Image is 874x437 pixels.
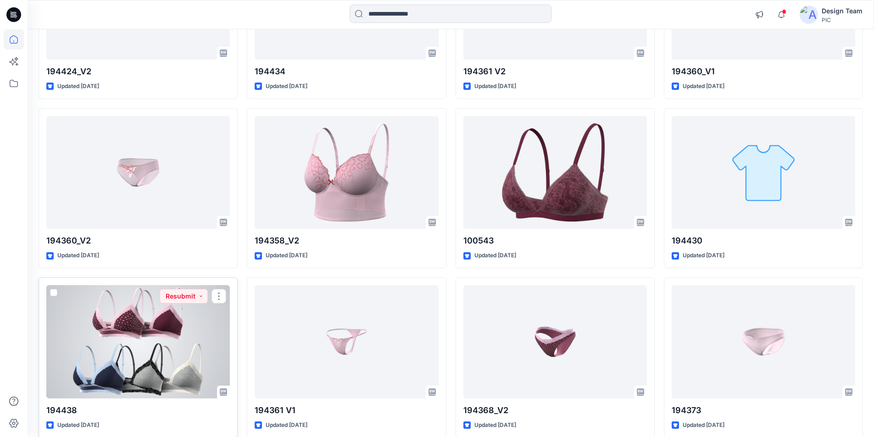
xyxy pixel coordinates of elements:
[463,65,647,78] p: 194361 V2
[683,420,724,430] p: Updated [DATE]
[672,404,855,417] p: 194373
[463,404,647,417] p: 194368_V2
[822,17,863,23] div: PIC
[255,285,438,398] a: 194361 V1
[474,420,516,430] p: Updated [DATE]
[672,65,855,78] p: 194360_V1
[463,116,647,229] a: 100543
[266,420,307,430] p: Updated [DATE]
[474,82,516,91] p: Updated [DATE]
[672,116,855,229] a: 194430
[672,285,855,398] a: 194373
[683,82,724,91] p: Updated [DATE]
[266,251,307,260] p: Updated [DATE]
[463,285,647,398] a: 194368_V2
[266,82,307,91] p: Updated [DATE]
[672,234,855,247] p: 194430
[57,251,99,260] p: Updated [DATE]
[800,6,818,24] img: avatar
[255,65,438,78] p: 194434
[46,234,230,247] p: 194360_V2
[46,116,230,229] a: 194360_V2
[474,251,516,260] p: Updated [DATE]
[57,82,99,91] p: Updated [DATE]
[255,234,438,247] p: 194358_V2
[46,65,230,78] p: 194424_V2
[255,116,438,229] a: 194358_V2
[683,251,724,260] p: Updated [DATE]
[463,234,647,247] p: 100543
[57,420,99,430] p: Updated [DATE]
[255,404,438,417] p: 194361 V1
[46,285,230,398] a: 194438
[822,6,863,17] div: Design Team
[46,404,230,417] p: 194438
